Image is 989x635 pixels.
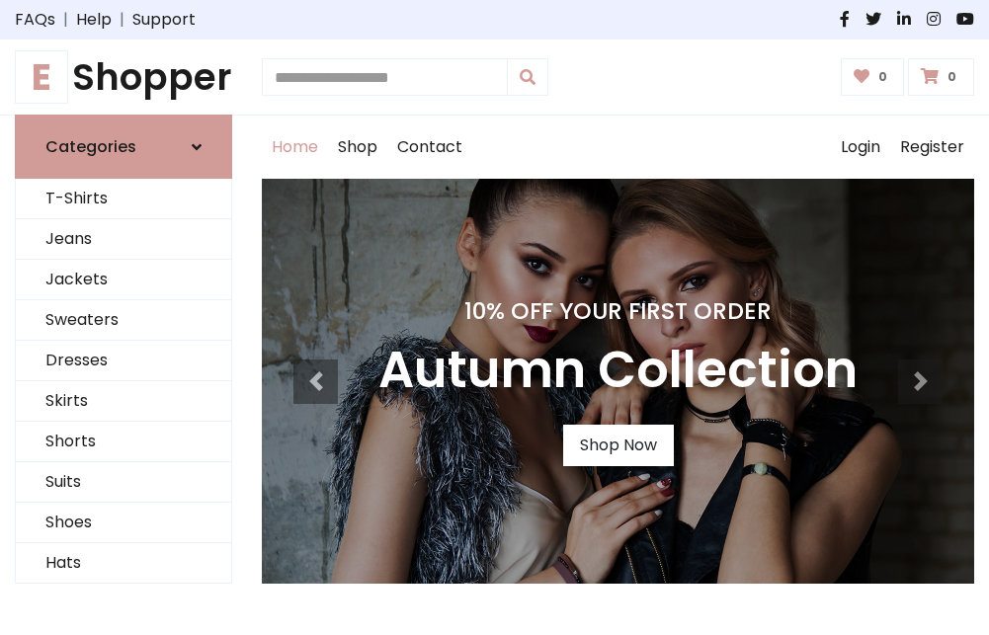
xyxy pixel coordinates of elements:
[16,462,231,503] a: Suits
[16,422,231,462] a: Shorts
[132,8,196,32] a: Support
[76,8,112,32] a: Help
[563,425,674,466] a: Shop Now
[16,381,231,422] a: Skirts
[15,50,68,104] span: E
[16,503,231,543] a: Shoes
[16,219,231,260] a: Jeans
[328,116,387,179] a: Shop
[831,116,890,179] a: Login
[15,115,232,179] a: Categories
[16,341,231,381] a: Dresses
[15,55,232,99] h1: Shopper
[16,300,231,341] a: Sweaters
[873,68,892,86] span: 0
[262,116,328,179] a: Home
[387,116,472,179] a: Contact
[15,8,55,32] a: FAQs
[16,179,231,219] a: T-Shirts
[55,8,76,32] span: |
[908,58,974,96] a: 0
[841,58,905,96] a: 0
[378,341,858,401] h3: Autumn Collection
[943,68,961,86] span: 0
[890,116,974,179] a: Register
[16,543,231,584] a: Hats
[16,260,231,300] a: Jackets
[45,137,136,156] h6: Categories
[378,297,858,325] h4: 10% Off Your First Order
[112,8,132,32] span: |
[15,55,232,99] a: EShopper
